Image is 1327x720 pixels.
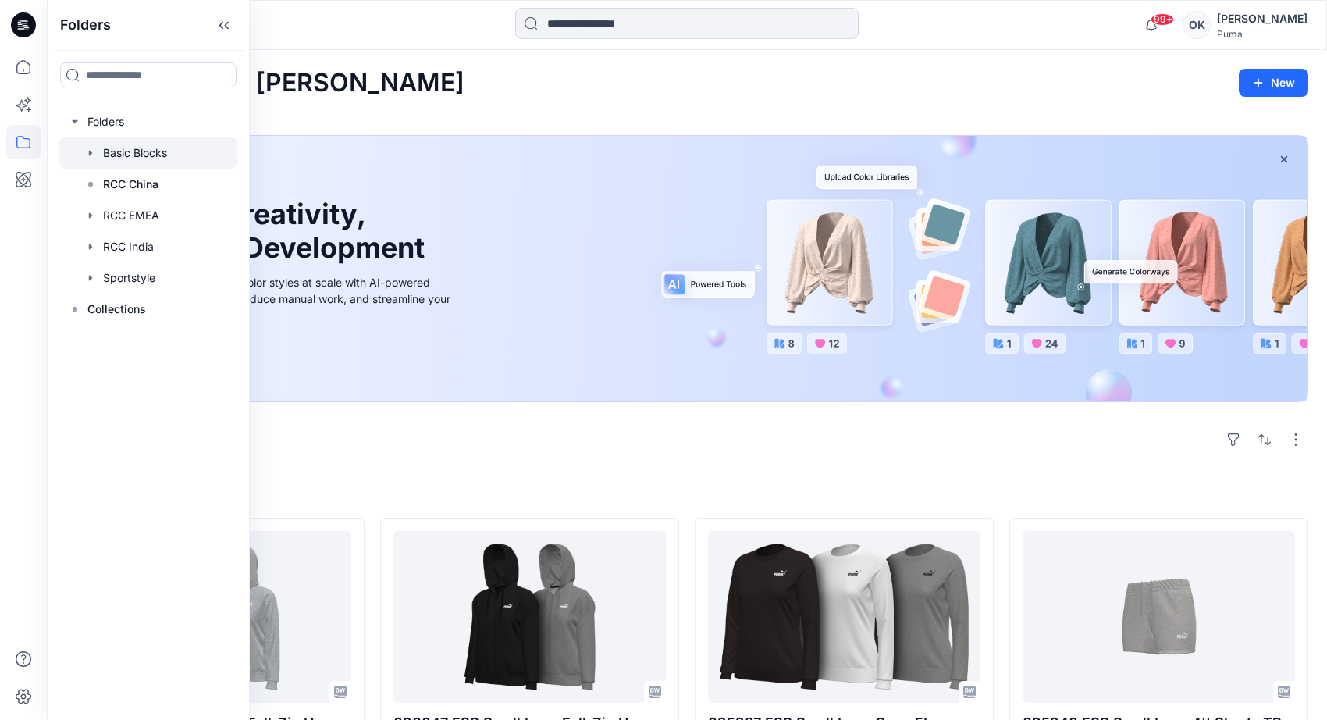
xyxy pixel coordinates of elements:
[1151,13,1174,26] span: 99+
[104,342,455,373] a: Discover more
[1217,28,1307,40] div: Puma
[1239,69,1308,97] button: New
[393,531,666,703] a: 696047 ESS Small Logo Full-Zip HoodieTR
[1217,9,1307,28] div: [PERSON_NAME]
[708,531,980,703] a: 695937 ESS Small Logo Crew FL
[66,483,1308,502] h4: Styles
[66,69,464,98] h2: Welcome back, [PERSON_NAME]
[1023,531,1295,703] a: 695946 ESS Small Logo 4'' Shorts TR
[1183,11,1211,39] div: OK
[103,175,158,194] p: RCC China
[104,274,455,323] div: Explore ideas faster and recolor styles at scale with AI-powered tools that boost creativity, red...
[87,300,146,319] p: Collections
[104,198,432,265] h1: Unleash Creativity, Speed Up Development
